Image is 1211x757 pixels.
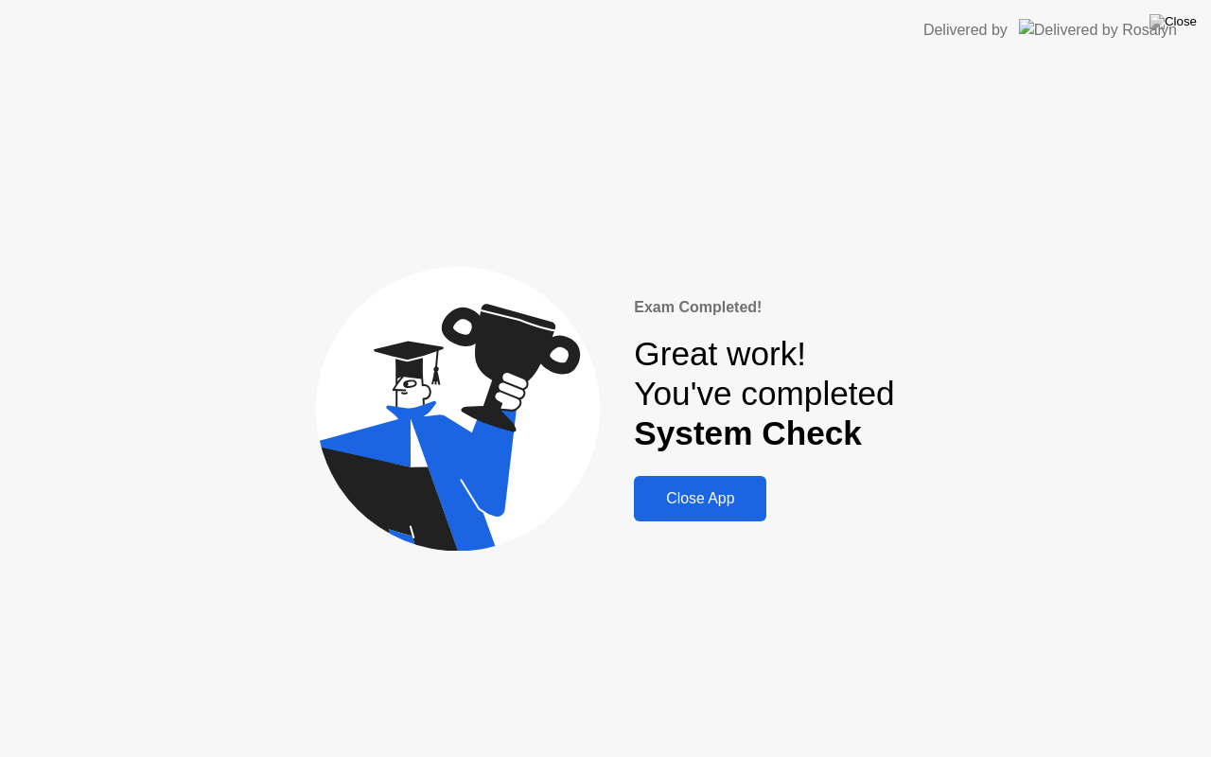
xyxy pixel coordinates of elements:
div: Delivered by [923,19,1008,42]
div: Great work! You've completed [634,334,894,454]
div: Close App [640,490,761,507]
button: Close App [634,476,766,521]
b: System Check [634,414,862,451]
img: Close [1150,14,1197,29]
img: Delivered by Rosalyn [1019,19,1177,41]
div: Exam Completed! [634,296,894,319]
